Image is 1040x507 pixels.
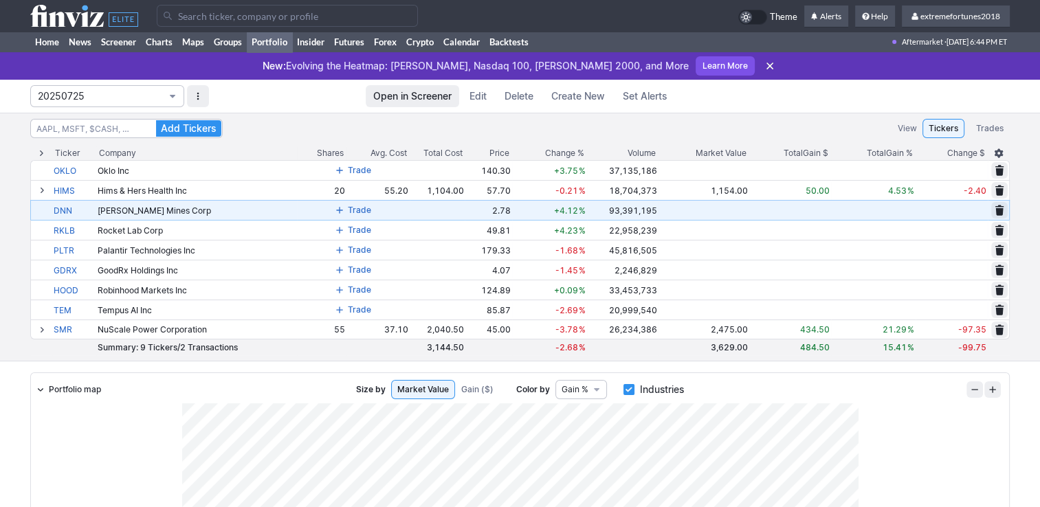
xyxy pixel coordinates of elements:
[64,32,96,52] a: News
[54,280,95,300] a: HOOD
[410,180,465,200] td: 1,104.00
[806,185,830,196] span: 50.00
[883,324,907,335] span: 21.29
[263,60,286,71] span: New:
[800,324,830,335] span: 434.50
[970,119,1010,138] a: Trades
[54,181,95,200] a: HIMS
[331,242,376,258] button: Trade
[579,166,586,176] span: %
[659,339,749,355] td: 3,629.00
[461,383,494,396] span: Gain ($)
[38,89,163,103] span: 20250725
[907,324,914,335] span: %
[738,10,797,25] a: Theme
[462,85,494,107] a: Edit
[98,324,296,335] div: NuScale Power Corporation
[54,300,95,319] a: TEM
[348,223,371,237] span: Trade
[770,10,797,25] span: Theme
[98,305,296,315] div: Tempus AI Inc
[784,146,828,160] div: Gain $
[329,32,369,52] a: Futures
[587,220,659,240] td: 22,958,239
[554,205,578,216] span: +4.12
[31,380,107,399] a: Portfolio map
[628,146,656,160] div: Volume
[579,245,586,256] span: %
[902,5,1010,27] a: extremefortunes2018
[465,220,512,240] td: 49.81
[489,146,509,160] div: Price
[587,319,659,339] td: 26,234,386
[98,285,296,295] div: Robinhood Markets Inc
[55,146,80,160] div: Ticker
[867,146,886,160] span: Total
[297,180,346,200] td: 20
[140,342,177,352] span: Tickers
[98,225,296,236] div: Rocket Lab Corp
[485,32,533,52] a: Backtests
[907,185,914,196] span: %
[579,285,586,295] span: %
[391,380,455,399] a: Market Value
[587,300,659,319] td: 20,999,540
[465,180,512,200] td: 57.70
[366,85,459,107] a: Open in Screener
[497,85,541,107] button: Delete
[579,324,586,335] span: %
[292,32,329,52] a: Insider
[54,240,95,260] a: PLTR
[54,221,95,240] a: RKLB
[331,222,376,238] button: Trade
[98,245,296,256] div: Palantir Technologies Inc
[180,342,238,352] span: Transactions
[439,32,485,52] a: Calendar
[804,5,848,27] a: Alerts
[348,203,371,217] span: Trade
[54,161,95,180] a: OKLO
[587,160,659,180] td: 37,135,186
[883,342,907,352] span: 15.41
[855,5,895,27] a: Help
[331,262,376,278] button: Trade
[370,146,407,160] div: Avg. Cost
[554,225,578,236] span: +4.23
[920,11,1000,21] span: extremefortunes2018
[247,32,292,52] a: Portfolio
[696,146,746,160] span: Market Value
[98,185,296,196] div: Hims & Hers Health Inc
[465,160,512,180] td: 140.30
[356,383,386,396] span: Size by
[465,319,512,339] td: 45.00
[562,383,588,396] span: Gain %
[623,380,684,399] label: Industries
[800,342,830,352] span: 484.50
[579,225,586,236] span: %
[587,260,659,280] td: 2,246,829
[263,59,689,73] p: Evolving the Heatmap: [PERSON_NAME], Nasdaq 100, [PERSON_NAME] 2000, and More
[96,32,141,52] a: Screener
[579,205,586,216] span: %
[555,380,607,399] button: Data type
[516,383,550,396] span: Color by
[555,324,578,335] span: -3.78
[696,56,755,76] a: Learn More
[331,302,376,318] button: Trade
[555,185,578,196] span: -0.21
[554,166,578,176] span: +3.75
[922,119,964,138] a: Tickers
[177,32,209,52] a: Maps
[623,384,634,395] input: Industries
[141,32,177,52] a: Charts
[30,119,223,138] input: AAPL, MSFT, $CASH, …
[465,200,512,220] td: 2.78
[587,180,659,200] td: 18,704,373
[587,240,659,260] td: 45,816,505
[929,122,958,135] span: Tickers
[98,265,296,275] div: GoodRx Holdings Inc
[346,319,410,339] td: 37.10
[579,265,586,275] span: %
[958,342,986,352] span: -99.75
[579,185,586,196] span: %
